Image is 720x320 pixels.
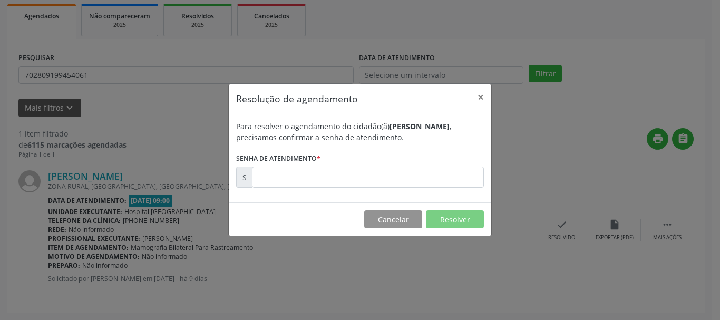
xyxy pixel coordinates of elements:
[426,210,484,228] button: Resolver
[236,167,252,188] div: S
[390,121,450,131] b: [PERSON_NAME]
[364,210,422,228] button: Cancelar
[236,150,320,167] label: Senha de atendimento
[470,84,491,110] button: Close
[236,92,358,105] h5: Resolução de agendamento
[236,121,484,143] div: Para resolver o agendamento do cidadão(ã) , precisamos confirmar a senha de atendimento.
